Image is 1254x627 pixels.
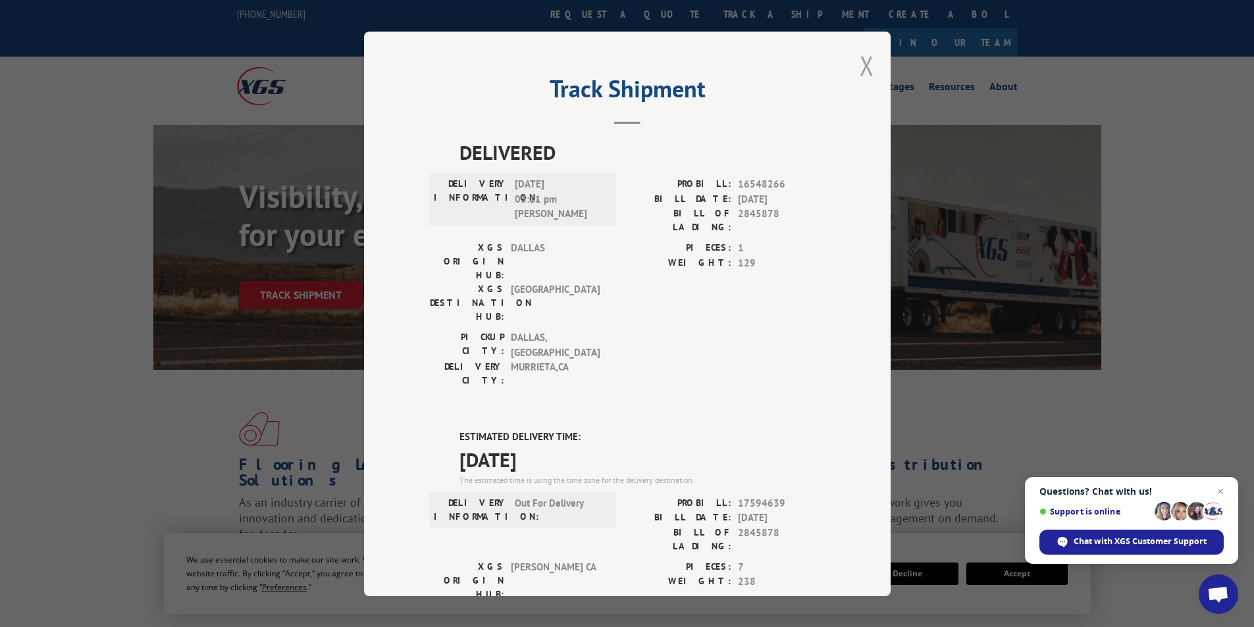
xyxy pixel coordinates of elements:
span: 238 [738,574,825,589]
button: Close modal [860,48,874,83]
span: Support is online [1039,507,1150,516]
label: WEIGHT: [627,574,731,589]
label: PIECES: [627,241,731,256]
label: BILL OF LADING: [627,525,731,553]
label: ESTIMATED DELIVERY TIME: [459,430,825,445]
label: XGS ORIGIN HUB: [430,559,504,601]
label: DELIVERY INFORMATION: [434,495,508,523]
label: PIECES: [627,559,731,574]
label: XGS ORIGIN HUB: [430,241,504,282]
span: DALLAS , [GEOGRAPHIC_DATA] [511,330,600,360]
label: PROBILL: [627,177,731,192]
span: 16548266 [738,177,825,192]
label: PROBILL: [627,495,731,511]
label: DELIVERY CITY: [430,360,504,388]
span: MURRIETA , CA [511,360,600,388]
span: DALLAS [511,241,600,282]
span: 7 [738,559,825,574]
span: [DATE] [738,191,825,207]
span: Chat with XGS Customer Support [1074,536,1207,547]
span: [DATE] [738,511,825,526]
label: DELIVERY INFORMATION: [434,177,508,222]
span: 1 [738,241,825,256]
span: Out For Delivery [515,495,604,523]
label: PICKUP CITY: [430,330,504,360]
span: 129 [738,255,825,270]
span: [DATE] [459,444,825,474]
span: [DATE] 03:11 pm [PERSON_NAME] [515,177,604,222]
span: [PERSON_NAME] CA [511,559,600,601]
span: Chat with XGS Customer Support [1039,530,1224,555]
label: BILL OF LADING: [627,207,731,234]
a: Open chat [1199,574,1238,614]
span: 17594639 [738,495,825,511]
span: [GEOGRAPHIC_DATA] [511,282,600,324]
label: BILL DATE: [627,191,731,207]
span: 2845878 [738,525,825,553]
label: WEIGHT: [627,255,731,270]
label: BILL DATE: [627,511,731,526]
h2: Track Shipment [430,80,825,105]
span: 2845878 [738,207,825,234]
span: Questions? Chat with us! [1039,486,1224,497]
label: XGS DESTINATION HUB: [430,282,504,324]
div: The estimated time is using the time zone for the delivery destination. [459,474,825,486]
span: DELIVERED [459,138,825,167]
